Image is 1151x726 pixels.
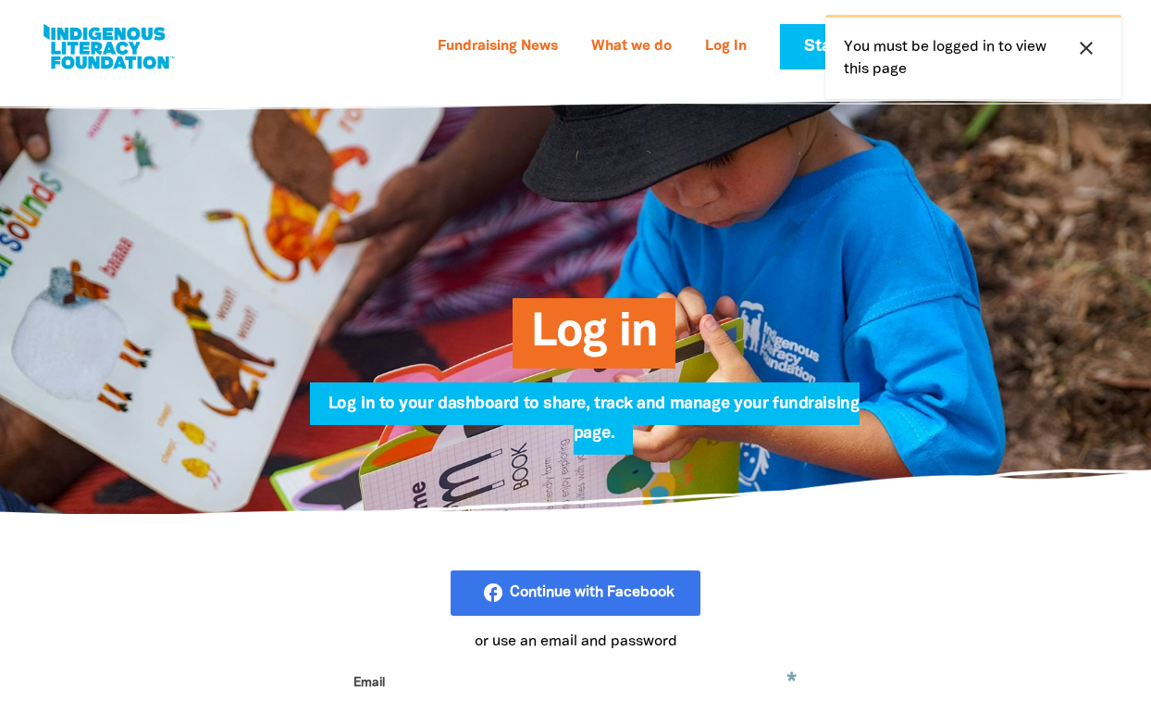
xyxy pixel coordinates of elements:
[580,32,683,62] a: What we do
[427,32,569,62] a: Fundraising News
[451,570,700,617] button: facebook_rounded Continue with Facebook
[1070,36,1103,60] button: close
[1075,37,1097,59] i: close
[825,15,1121,99] div: You must be logged in to view this page
[482,582,682,604] i: facebook_rounded
[694,32,758,62] a: Log In
[344,631,807,653] p: or use an email and password
[531,312,658,369] span: Log in
[780,24,980,69] a: Start Fundraising
[328,396,860,455] span: Log in to your dashboard to share, track and manage your fundraising page.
